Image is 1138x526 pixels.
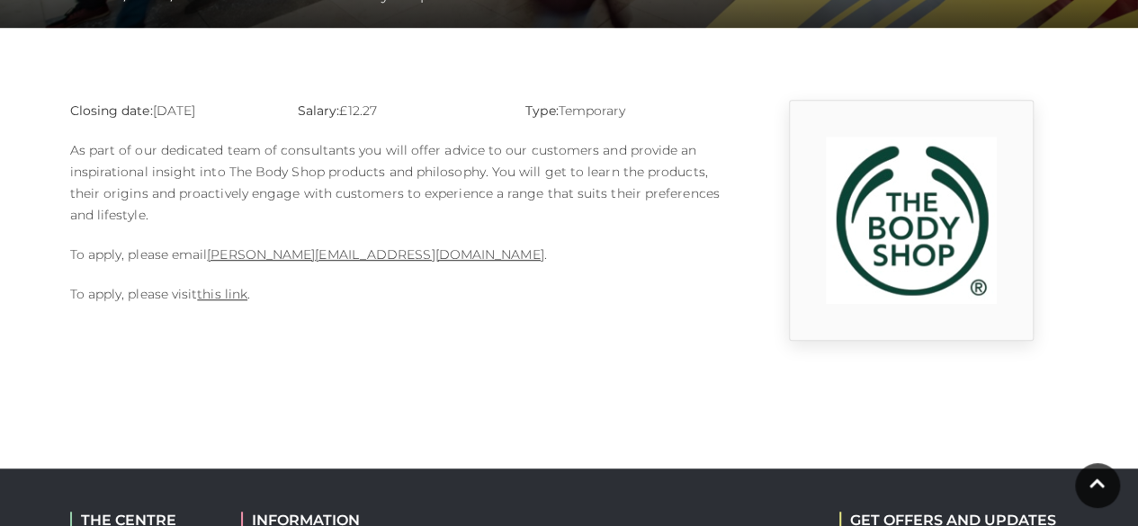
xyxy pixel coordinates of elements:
a: [PERSON_NAME][EMAIL_ADDRESS][DOMAIN_NAME] [207,246,543,263]
img: 9_1554819459_jw5k.png [826,137,997,304]
strong: Type: [525,103,558,119]
p: £12.27 [298,100,498,121]
p: Temporary [525,100,726,121]
p: [DATE] [70,100,271,121]
a: this link [197,286,247,302]
strong: Salary: [298,103,340,119]
p: As part of our dedicated team of consultants you will offer advice to our customers and provide a... [70,139,727,226]
strong: Closing date: [70,103,153,119]
p: To apply, please email . [70,244,727,265]
p: To apply, please visit . [70,283,727,305]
